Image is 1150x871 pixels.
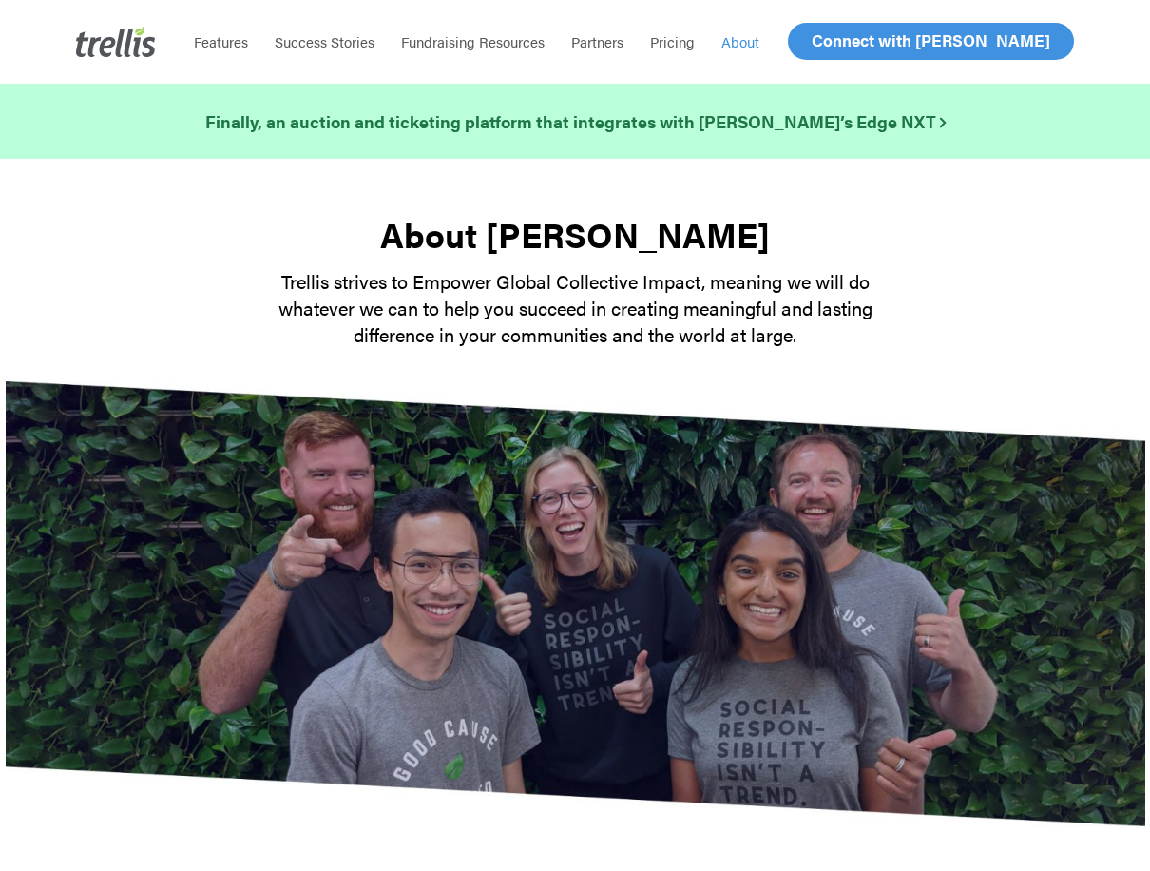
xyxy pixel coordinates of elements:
[242,268,908,348] p: Trellis strives to Empower Global Collective Impact, meaning we will do whatever we can to help y...
[571,31,623,51] span: Partners
[76,27,156,57] img: Trellis
[205,108,946,135] a: Finally, an auction and ticketing platform that integrates with [PERSON_NAME]’s Edge NXT
[194,31,248,51] span: Features
[388,32,558,51] a: Fundraising Resources
[721,31,759,51] span: About
[401,31,545,51] span: Fundraising Resources
[650,31,695,51] span: Pricing
[637,32,708,51] a: Pricing
[708,32,773,51] a: About
[261,32,388,51] a: Success Stories
[788,23,1074,60] a: Connect with [PERSON_NAME]
[812,29,1050,51] span: Connect with [PERSON_NAME]
[181,32,261,51] a: Features
[275,31,374,51] span: Success Stories
[380,209,770,259] strong: About [PERSON_NAME]
[558,32,637,51] a: Partners
[6,381,1145,826] img: Trellis team
[205,109,946,133] strong: Finally, an auction and ticketing platform that integrates with [PERSON_NAME]’s Edge NXT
